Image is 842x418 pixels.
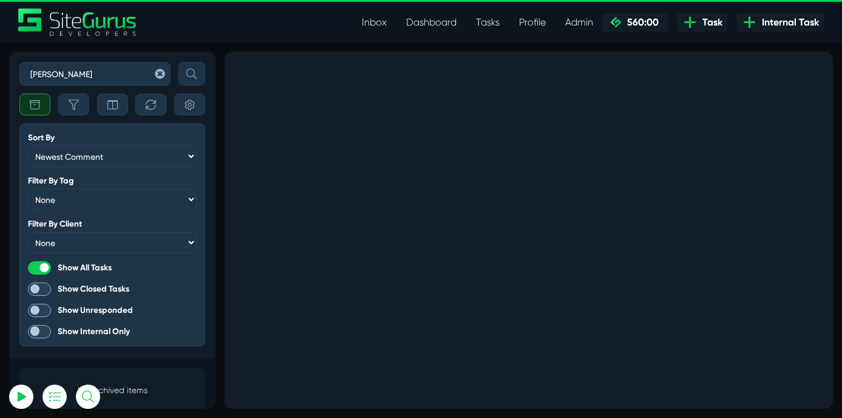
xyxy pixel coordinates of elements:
label: Sort By [28,134,55,142]
a: Profile [509,10,555,35]
a: Task [677,13,727,32]
a: Admin [555,10,603,35]
a: Inbox [352,10,396,35]
a: 560:00 [603,13,668,32]
label: Show Closed Tasks [28,283,197,296]
a: Tasks [466,10,509,35]
label: Filter By Tag [28,177,74,185]
p: No archived items [19,368,205,409]
label: Filter By Client [28,220,82,228]
label: Show All Tasks [28,261,197,275]
span: 560:00 [622,16,659,28]
label: Show Internal Only [28,325,197,338]
span: Task [698,15,722,30]
img: Sitegurus Logo [18,9,137,36]
label: Show Unresponded [28,304,197,317]
a: SiteGurus [18,9,137,36]
a: Internal Task [737,13,824,32]
span: Internal Task [757,15,819,30]
input: Search Inbox... [19,62,171,86]
a: Dashboard [396,10,466,35]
